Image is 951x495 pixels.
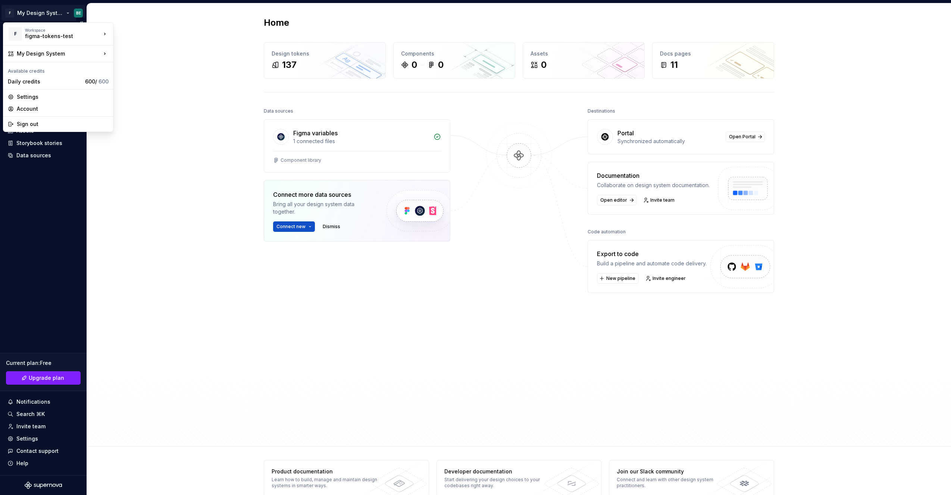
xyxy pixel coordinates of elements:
[17,105,109,113] div: Account
[98,78,109,85] span: 600
[17,93,109,101] div: Settings
[17,120,109,128] div: Sign out
[5,64,112,76] div: Available credits
[85,78,109,85] span: 600 /
[8,78,82,85] div: Daily credits
[9,27,22,41] div: F
[25,32,88,40] div: figma-tokens-test
[17,50,101,57] div: My Design System
[25,28,101,32] div: Workspace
